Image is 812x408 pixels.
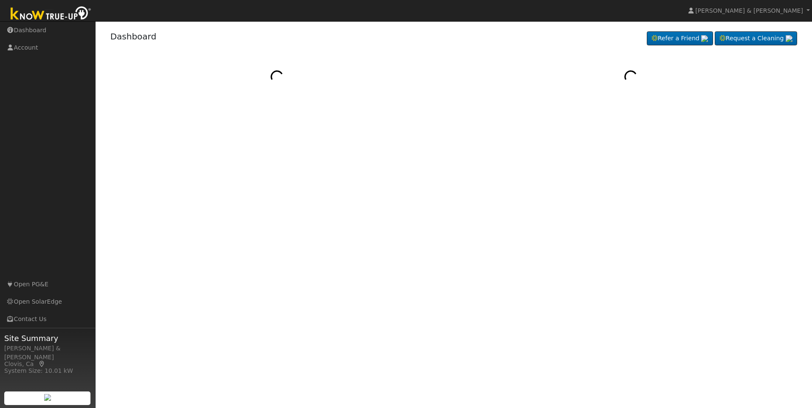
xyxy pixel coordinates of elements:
[4,333,91,344] span: Site Summary
[6,5,96,24] img: Know True-Up
[44,394,51,401] img: retrieve
[4,344,91,362] div: [PERSON_NAME] & [PERSON_NAME]
[786,35,792,42] img: retrieve
[715,31,797,46] a: Request a Cleaning
[4,360,91,369] div: Clovis, Ca
[4,366,91,375] div: System Size: 10.01 kW
[695,7,803,14] span: [PERSON_NAME] & [PERSON_NAME]
[647,31,713,46] a: Refer a Friend
[110,31,157,42] a: Dashboard
[38,360,45,367] a: Map
[701,35,708,42] img: retrieve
